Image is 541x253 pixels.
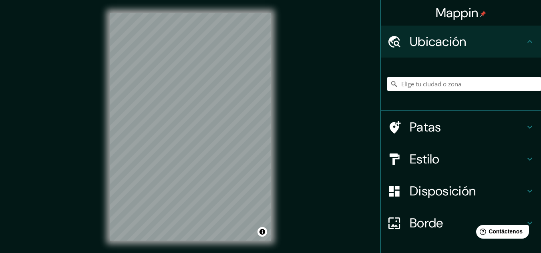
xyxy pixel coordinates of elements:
[436,4,479,21] font: Mappin
[381,175,541,207] div: Disposición
[381,111,541,143] div: Patas
[410,151,440,167] font: Estilo
[410,215,443,231] font: Borde
[410,183,476,199] font: Disposición
[381,26,541,58] div: Ubicación
[410,119,441,135] font: Patas
[387,77,541,91] input: Elige tu ciudad o zona
[381,207,541,239] div: Borde
[110,13,271,241] canvas: Mapa
[410,33,467,50] font: Ubicación
[381,143,541,175] div: Estilo
[480,11,486,17] img: pin-icon.png
[257,227,267,237] button: Activar o desactivar atribución
[470,222,532,244] iframe: Lanzador de widgets de ayuda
